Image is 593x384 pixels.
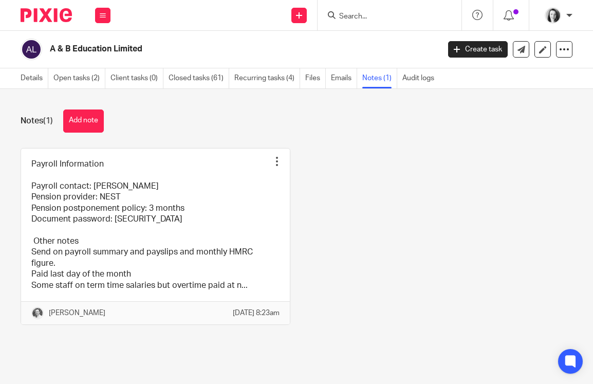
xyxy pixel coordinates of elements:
a: Closed tasks (61) [169,68,229,88]
a: Create task [448,41,508,58]
a: Files [305,68,326,88]
img: Rod%202%20Small.jpg [31,307,44,319]
a: Details [21,68,48,88]
img: Pixie [21,8,72,22]
span: (1) [43,117,53,125]
input: Search [338,12,431,22]
a: Client tasks (0) [110,68,163,88]
img: T1JH8BBNX-UMG48CW64-d2649b4fbe26-512.png [545,7,561,24]
a: Audit logs [402,68,439,88]
p: [PERSON_NAME] [49,308,105,318]
h1: Notes [21,116,53,126]
h2: A & B Education Limited [50,44,356,54]
p: [DATE] 8:23am [233,308,280,318]
a: Emails [331,68,357,88]
button: Add note [63,109,104,133]
img: svg%3E [21,39,42,60]
a: Notes (1) [362,68,397,88]
a: Open tasks (2) [53,68,105,88]
a: Recurring tasks (4) [234,68,300,88]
